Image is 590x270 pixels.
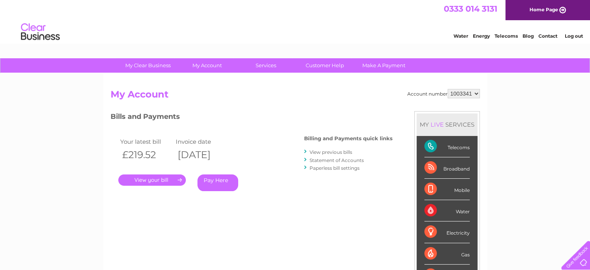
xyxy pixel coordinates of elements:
a: Services [234,58,298,73]
div: Electricity [424,221,470,243]
a: Contact [538,33,557,39]
a: My Account [175,58,239,73]
div: Account number [407,89,480,98]
div: Clear Business is a trading name of Verastar Limited (registered in [GEOGRAPHIC_DATA] No. 3667643... [112,4,479,38]
a: My Clear Business [116,58,180,73]
h4: Billing and Payments quick links [304,136,393,141]
a: Blog [523,33,534,39]
a: . [118,174,186,186]
th: £219.52 [118,147,174,163]
h2: My Account [111,89,480,104]
td: Invoice date [174,136,230,147]
div: Telecoms [424,136,470,157]
div: Mobile [424,179,470,200]
a: Customer Help [293,58,357,73]
th: [DATE] [174,147,230,163]
a: Make A Payment [352,58,416,73]
td: Your latest bill [118,136,174,147]
h3: Bills and Payments [111,111,393,125]
a: Statement of Accounts [310,157,364,163]
a: Telecoms [495,33,518,39]
img: logo.png [21,20,60,44]
a: Energy [473,33,490,39]
div: Broadband [424,157,470,179]
div: Gas [424,243,470,265]
a: Water [453,33,468,39]
a: Paperless bill settings [310,165,360,171]
a: 0333 014 3131 [444,4,497,14]
a: View previous bills [310,149,352,155]
a: Log out [564,33,583,39]
a: Pay Here [197,174,238,191]
div: LIVE [429,121,445,128]
div: Water [424,200,470,221]
div: MY SERVICES [417,113,478,136]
